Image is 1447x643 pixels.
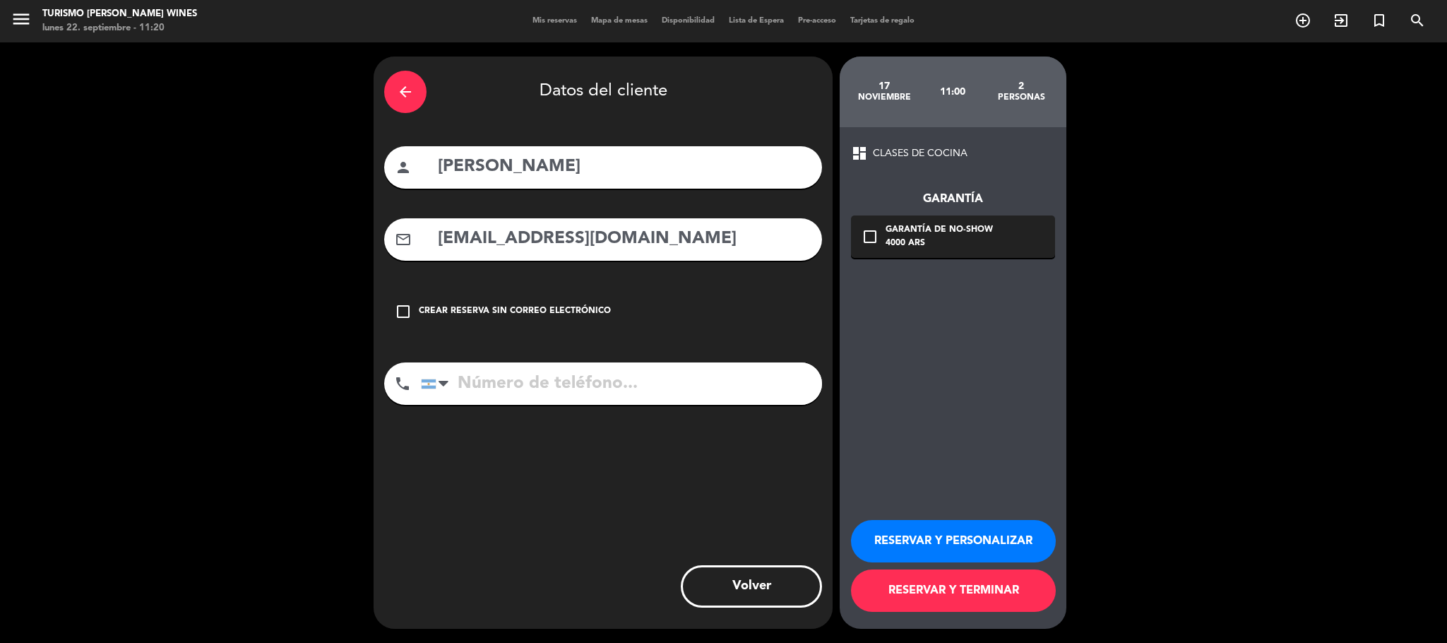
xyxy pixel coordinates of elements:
[1409,12,1426,29] i: search
[584,17,655,25] span: Mapa de mesas
[919,67,987,117] div: 11:00
[419,305,611,319] div: Crear reserva sin correo electrónico
[42,21,197,35] div: lunes 22. septiembre - 11:20
[851,520,1056,562] button: RESERVAR Y PERSONALIZAR
[851,145,868,162] span: dashboard
[436,153,811,182] input: Nombre del cliente
[987,81,1056,92] div: 2
[850,81,919,92] div: 17
[422,363,454,404] div: Argentina: +54
[886,223,993,237] div: Garantía de no-show
[42,7,197,21] div: Turismo [PERSON_NAME] Wines
[384,67,822,117] div: Datos del cliente
[525,17,584,25] span: Mis reservas
[1371,12,1388,29] i: turned_in_not
[722,17,791,25] span: Lista de Espera
[436,225,811,254] input: Email del cliente
[11,8,32,35] button: menu
[655,17,722,25] span: Disponibilidad
[11,8,32,30] i: menu
[862,228,879,245] i: check_box_outline_blank
[791,17,843,25] span: Pre-acceso
[395,159,412,176] i: person
[987,92,1056,103] div: personas
[1294,12,1311,29] i: add_circle_outline
[886,237,993,251] div: 4000 ARS
[850,92,919,103] div: noviembre
[843,17,922,25] span: Tarjetas de regalo
[1333,12,1350,29] i: exit_to_app
[395,303,412,320] i: check_box_outline_blank
[395,231,412,248] i: mail_outline
[397,83,414,100] i: arrow_back
[873,146,967,162] span: CLASES DE COCINA
[421,362,822,405] input: Número de teléfono...
[851,570,1056,612] button: RESERVAR Y TERMINAR
[681,565,822,608] button: Volver
[394,375,411,392] i: phone
[851,190,1055,208] div: Garantía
